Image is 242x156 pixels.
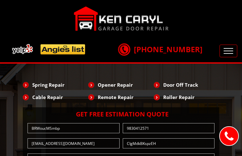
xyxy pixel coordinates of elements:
input: Zip [123,138,215,148]
li: Spring Repair [23,79,88,90]
img: Ken-Caryl.png [74,6,169,31]
li: Opener Repair [88,79,154,90]
li: Remote Repair [88,92,154,103]
li: Door Off Track [154,79,219,90]
h2: Get Free Estimation Quote [26,110,216,118]
li: Roller Repair [154,92,219,103]
a: [PHONE_NUMBER] [118,44,202,54]
input: Name [28,123,120,133]
img: add.png [9,41,88,57]
button: Toggle navigation [220,45,237,57]
input: Phone [123,123,215,133]
li: Cable Repair [23,92,88,103]
img: call.png [116,41,132,57]
input: Enter email [28,138,120,148]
